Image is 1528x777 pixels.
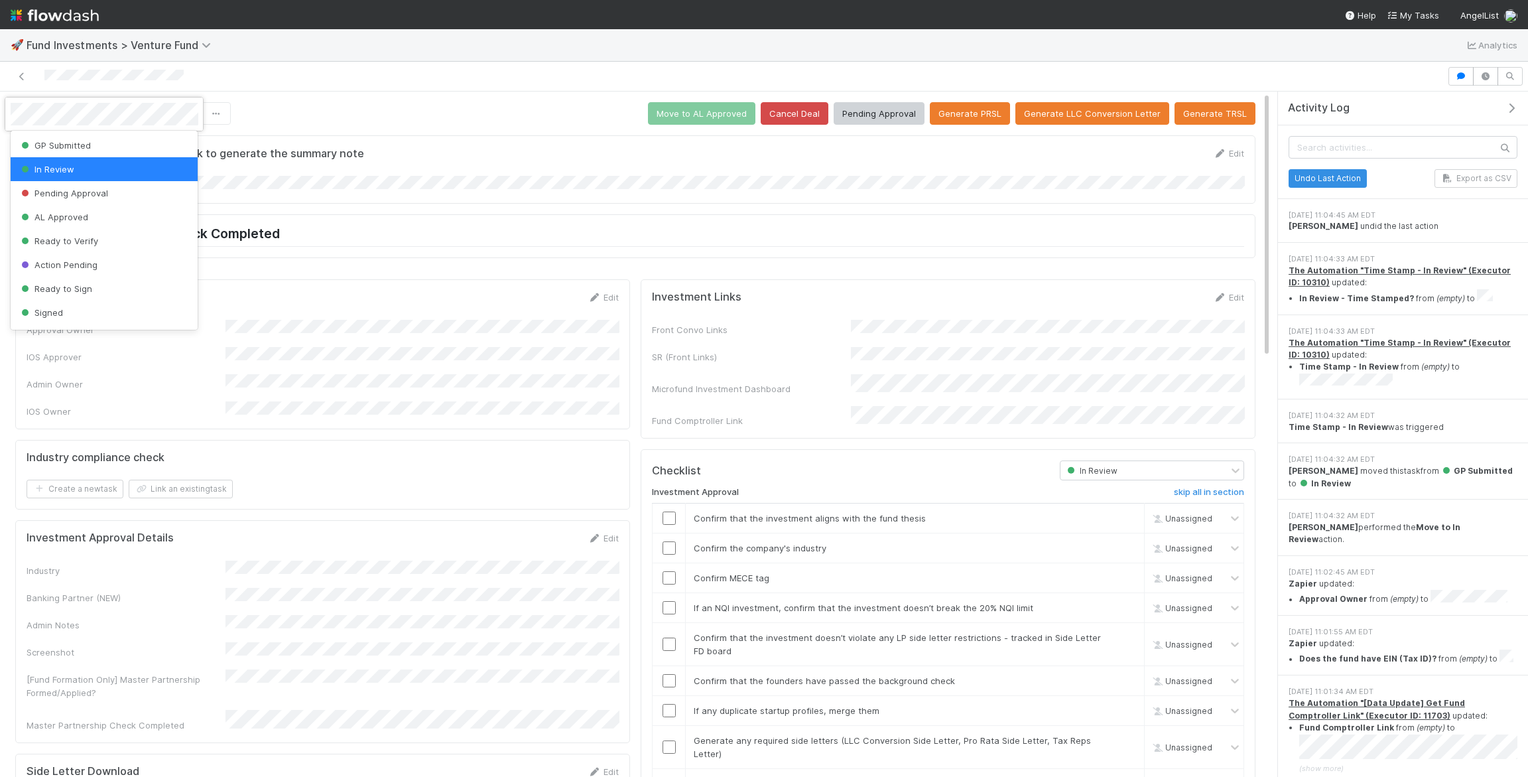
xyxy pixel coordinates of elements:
[19,164,74,175] span: In Review
[19,212,88,222] span: AL Approved
[19,307,63,318] span: Signed
[19,283,92,294] span: Ready to Sign
[19,140,91,151] span: GP Submitted
[19,259,97,270] span: Action Pending
[19,236,98,246] span: Ready to Verify
[19,188,108,198] span: Pending Approval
